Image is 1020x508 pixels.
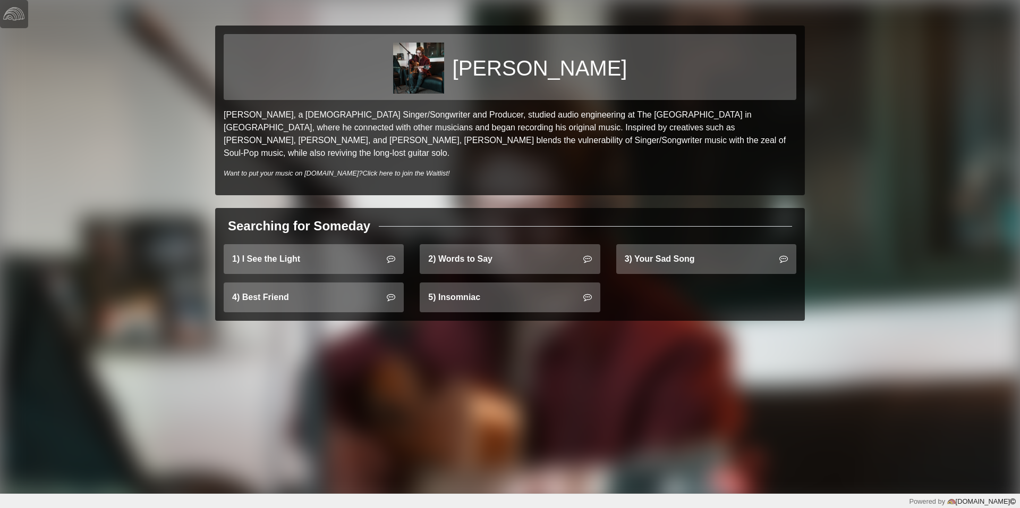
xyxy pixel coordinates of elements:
img: logo-color-e1b8fa5219d03fcd66317c3d3cfaab08a3c62fe3c3b9b34d55d8365b78b1766b.png [947,497,956,506]
a: Click here to join the Waitlist! [362,169,449,177]
a: [DOMAIN_NAME] [945,497,1016,505]
img: f808098d2bdeda1b8fe08a3fd9a61c24e47212a7cca33dd41a723c36e3ce8e11.jpg [393,43,444,94]
img: logo-white-4c48a5e4bebecaebe01ca5a9d34031cfd3d4ef9ae749242e8c4bf12ef99f53e8.png [3,3,24,24]
i: Want to put your music on [DOMAIN_NAME]? [224,169,450,177]
a: 3) Your Sad Song [616,244,796,274]
a: 5) Insomniac [420,282,600,312]
p: [PERSON_NAME], a [DEMOGRAPHIC_DATA] Singer/Songwriter and Producer, studied audio engineering at ... [224,109,796,160]
a: 2) Words to Say [420,244,600,274]
h1: [PERSON_NAME] [453,55,627,81]
a: 1) I See the Light [224,244,404,274]
div: Powered by [909,496,1016,506]
div: Searching for Someday [228,216,370,236]
a: 4) Best Friend [224,282,404,312]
